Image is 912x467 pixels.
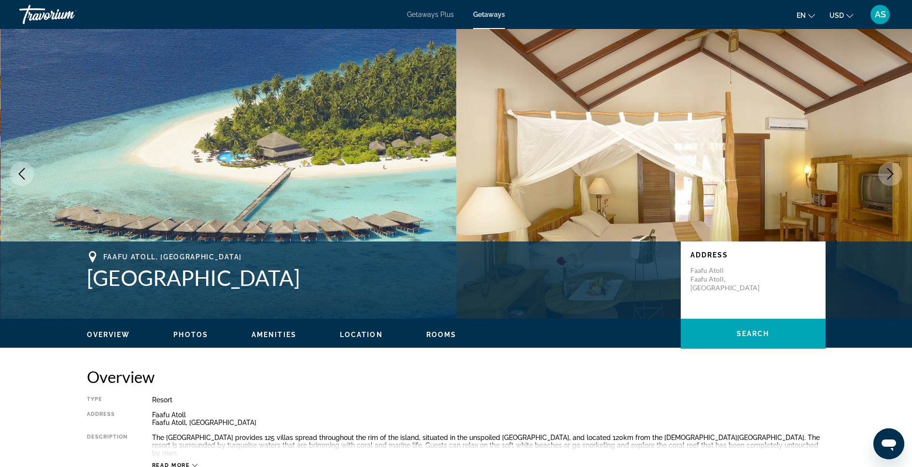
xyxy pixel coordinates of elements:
div: Description [87,434,128,457]
span: Amenities [252,331,296,339]
p: Address [690,251,816,259]
div: Type [87,396,128,404]
button: Search [681,319,826,349]
div: Faafu Atoll Faafu Atoll, [GEOGRAPHIC_DATA] [152,411,826,426]
button: User Menu [868,4,893,25]
span: Photos [173,331,208,339]
span: AS [875,10,886,19]
div: The [GEOGRAPHIC_DATA] provides 125 villas spread throughout the rim of the island, situated in th... [152,434,826,457]
p: Faafu Atoll Faafu Atoll, [GEOGRAPHIC_DATA] [690,266,768,292]
button: Amenities [252,330,296,339]
span: Location [340,331,383,339]
button: Previous image [10,162,34,186]
button: Photos [173,330,208,339]
div: Resort [152,396,826,404]
button: Rooms [426,330,457,339]
button: Change language [797,8,815,22]
iframe: Button to launch messaging window [873,428,904,459]
button: Next image [878,162,902,186]
button: Change currency [829,8,853,22]
button: Location [340,330,383,339]
h1: [GEOGRAPHIC_DATA] [87,265,671,290]
span: Search [737,330,770,338]
h2: Overview [87,367,826,386]
div: Address [87,411,128,426]
span: en [797,12,806,19]
button: Overview [87,330,130,339]
span: Faafu Atoll, [GEOGRAPHIC_DATA] [103,253,242,261]
a: Getaways Plus [407,11,454,18]
a: Travorium [19,2,116,27]
span: Overview [87,331,130,339]
span: USD [829,12,844,19]
a: Getaways [473,11,505,18]
span: Rooms [426,331,457,339]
